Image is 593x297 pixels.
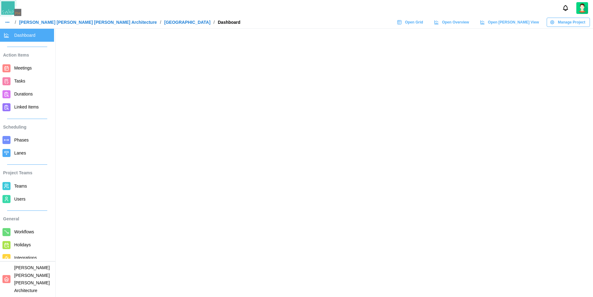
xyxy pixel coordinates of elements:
button: Notifications [560,3,571,13]
span: Workflows [14,229,34,234]
span: Lanes [14,151,26,155]
span: Phases [14,138,29,142]
a: [PERSON_NAME] [PERSON_NAME] [PERSON_NAME] Architecture [19,20,157,24]
a: Open Grid [394,18,428,27]
div: / [15,20,16,24]
span: Users [14,197,26,202]
a: Open Overview [431,18,474,27]
img: 2Q== [576,2,588,14]
span: Integrations [14,255,37,260]
span: Meetings [14,66,32,70]
div: / [213,20,215,24]
span: Linked Items [14,104,39,109]
span: Open Grid [405,18,423,27]
span: Teams [14,184,27,189]
div: Dashboard [218,20,240,24]
span: Durations [14,91,33,96]
span: Tasks [14,78,25,83]
span: Open [PERSON_NAME] View [488,18,539,27]
a: Zulqarnain Khalil [576,2,588,14]
a: Open [PERSON_NAME] View [477,18,544,27]
span: Open Overview [442,18,469,27]
div: / [160,20,161,24]
button: Manage Project [547,18,590,27]
span: Dashboard [14,33,36,38]
span: Manage Project [558,18,585,27]
span: Holidays [14,242,31,247]
a: [GEOGRAPHIC_DATA] [164,20,211,24]
span: [PERSON_NAME] [PERSON_NAME] [PERSON_NAME] Architecture [14,265,50,293]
